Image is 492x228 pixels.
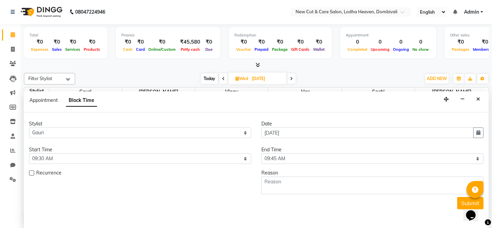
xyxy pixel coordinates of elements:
b: 08047224946 [75,2,105,21]
div: ₹45,580 [177,38,203,46]
span: Products [82,47,102,52]
span: Packages [450,47,471,52]
div: Total [29,32,102,38]
div: 0 [411,38,430,46]
span: [PERSON_NAME] [415,88,488,96]
span: Today [201,73,218,84]
span: Upcoming [369,47,391,52]
span: Vinay [195,88,268,96]
div: ₹0 [134,38,147,46]
input: 2025-09-24 [250,74,284,84]
span: Sales [50,47,64,52]
span: Completed [346,47,369,52]
div: Reason [261,169,483,177]
span: Admin [464,9,479,16]
div: ₹0 [64,38,82,46]
div: Date [261,120,483,127]
span: Wed [234,76,250,81]
span: Wallet [311,47,326,52]
span: Online/Custom [147,47,177,52]
span: Package [270,47,289,52]
div: Appointment [346,32,430,38]
span: Services [64,47,82,52]
div: ₹0 [289,38,311,46]
span: Voucher [234,47,253,52]
button: Close [473,94,483,105]
span: [PERSON_NAME] [122,88,195,96]
button: Submit [457,197,483,209]
span: Prepaid [253,47,270,52]
div: ₹0 [270,38,289,46]
div: ₹0 [29,38,50,46]
div: ₹0 [311,38,326,46]
div: ₹0 [253,38,270,46]
span: Har [269,88,341,96]
span: Sachi [342,88,415,96]
div: ₹0 [234,38,253,46]
div: Finance [121,32,215,38]
span: Expenses [29,47,50,52]
span: Due [204,47,214,52]
span: Card [134,47,147,52]
div: ₹0 [203,38,215,46]
div: ₹0 [82,38,102,46]
div: Redemption [234,32,326,38]
div: ₹0 [147,38,177,46]
span: Recurrence [36,169,61,178]
span: Gift Cards [289,47,311,52]
div: 0 [346,38,369,46]
span: Appointment [29,97,58,103]
span: Petty cash [179,47,202,52]
span: Filter Stylist [28,76,52,81]
input: yyyy-mm-dd [261,127,474,138]
span: Cash [121,47,134,52]
div: 0 [391,38,411,46]
div: ₹0 [121,38,134,46]
div: End Time [261,146,483,153]
span: Ongoing [391,47,411,52]
span: Block Time [66,94,97,107]
div: 0 [369,38,391,46]
div: Start Time [29,146,251,153]
iframe: chat widget [463,201,485,221]
div: Stylist [24,88,49,95]
span: No show [411,47,430,52]
img: logo [17,2,64,21]
button: ADD NEW [425,74,449,83]
div: Stylist [29,120,251,127]
div: ₹0 [50,38,64,46]
span: ADD NEW [427,76,447,81]
span: Gauri [49,88,122,96]
div: ₹0 [450,38,471,46]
